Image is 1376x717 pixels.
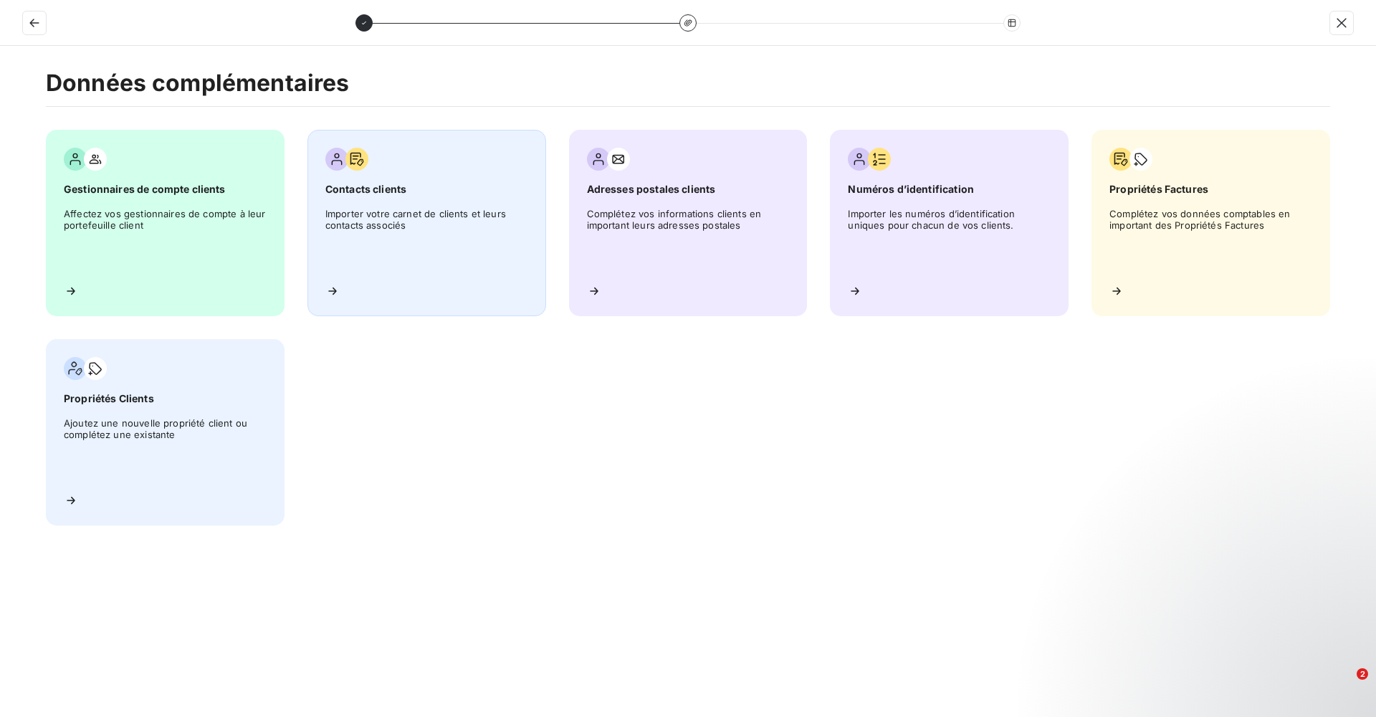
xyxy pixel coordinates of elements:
[1109,208,1312,272] span: Complétez vos données comptables en important des Propriétés Factures
[46,69,1330,107] h2: Données complémentaires
[1327,668,1362,703] iframe: Intercom live chat
[587,208,790,272] span: Complétez vos informations clients en important leurs adresses postales
[325,208,528,272] span: Importer votre carnet de clients et leurs contacts associés
[1109,182,1312,196] span: Propriétés Factures
[1357,668,1368,680] span: 2
[64,417,267,482] span: Ajoutez une nouvelle propriété client ou complétez une existante
[848,182,1051,196] span: Numéros d’identification
[1089,578,1376,678] iframe: Intercom notifications message
[848,208,1051,272] span: Importer les numéros d’identification uniques pour chacun de vos clients.
[325,182,528,196] span: Contacts clients
[64,208,267,272] span: Affectez vos gestionnaires de compte à leur portefeuille client
[64,391,267,406] span: Propriétés Clients
[64,182,267,196] span: Gestionnaires de compte clients
[587,182,790,196] span: Adresses postales clients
